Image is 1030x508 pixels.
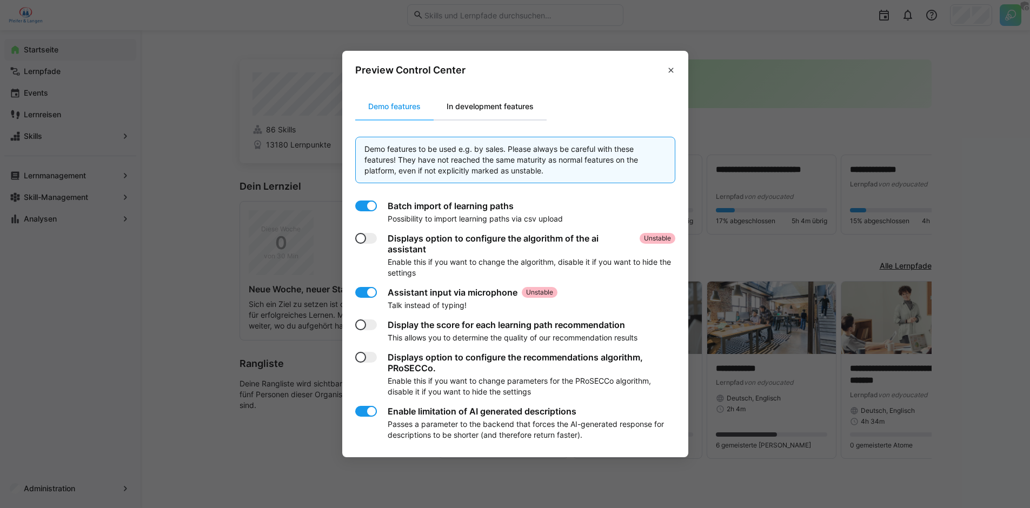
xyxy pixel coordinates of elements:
[388,200,514,211] h4: Batch import of learning paths
[388,406,576,417] h4: Enable limitation of AI generated descriptions
[388,257,675,278] p: Enable this if you want to change the algorithm, disable it if you want to hide the settings
[522,287,557,298] span: Unstable
[388,376,675,397] p: Enable this if you want to change parameters for the PRoSECCo algorithm, disable it if you want t...
[434,93,547,119] div: In development features
[355,64,466,76] h3: Preview Control Center
[388,300,557,311] p: Talk instead of typing!
[355,93,434,119] div: Demo features
[388,287,517,298] h4: Assistant input via microphone
[364,144,666,176] p: Demo features to be used e.g. by sales. Please always be careful with these features! They have n...
[388,332,637,343] p: This allows you to determine the quality of our recommendation results
[388,233,635,255] h4: Displays option to configure the algorithm of the ai assistant
[640,233,675,244] span: Unstable
[388,419,675,440] p: Passes a parameter to the backend that forces the AI-generated response for descriptions to be sh...
[388,319,625,330] h4: Display the score for each learning path recommendation
[388,213,563,224] p: Possibility to import learning paths via csv upload
[388,352,675,373] h4: Displays option to configure the recommendations algorithm, PRoSECCo.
